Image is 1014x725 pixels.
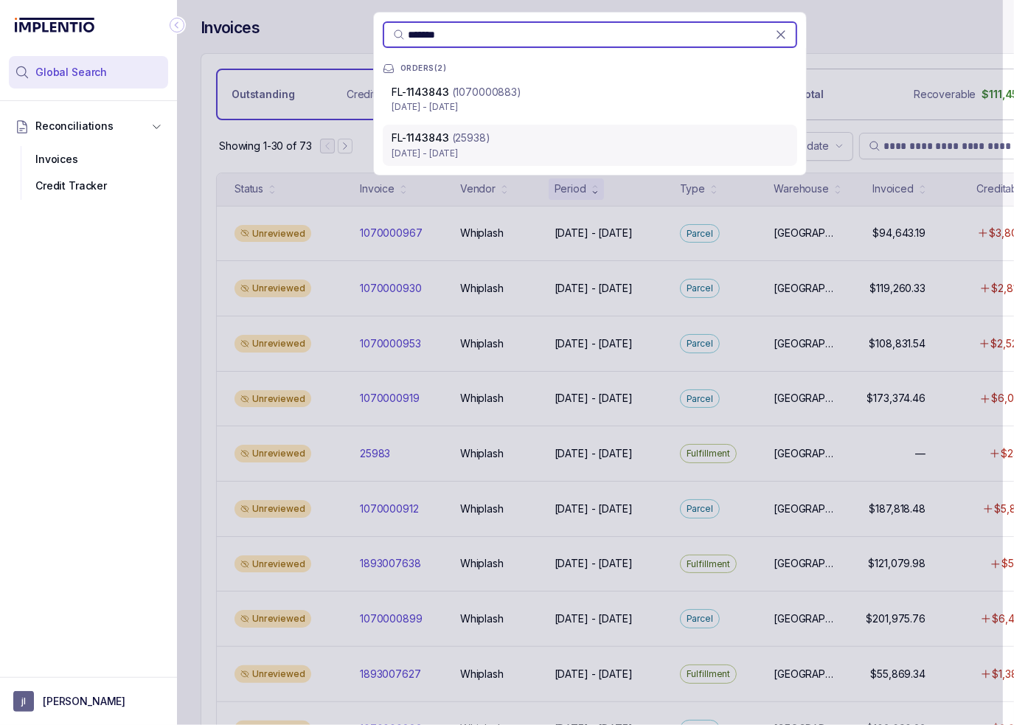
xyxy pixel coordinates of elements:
span: Reconciliations [35,119,114,133]
button: User initials[PERSON_NAME] [13,691,164,712]
div: Invoices [21,146,156,173]
div: Collapse Icon [168,16,186,34]
p: [DATE] - [DATE] [392,100,788,114]
p: [PERSON_NAME] [43,694,125,709]
span: FL- [392,86,449,98]
p: (25938) [452,131,490,145]
span: User initials [13,691,34,712]
p: ORDERS ( 2 ) [400,64,447,73]
span: 1143843 [406,86,449,98]
div: Credit Tracker [21,173,156,199]
span: Global Search [35,65,107,80]
button: Reconciliations [9,110,168,142]
p: [DATE] - [DATE] [392,146,788,161]
p: (1070000883) [452,85,521,100]
span: FL- [392,131,449,144]
span: 1143843 [406,131,449,144]
div: Reconciliations [9,143,168,203]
